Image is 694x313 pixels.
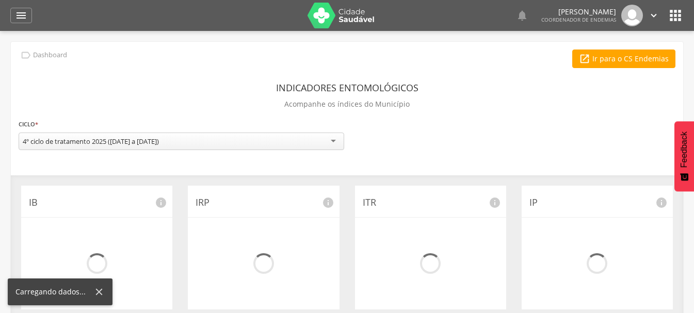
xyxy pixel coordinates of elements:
[29,196,165,209] p: IB
[276,78,418,97] header: Indicadores Entomológicos
[572,50,675,68] a: Ir para o CS Endemias
[196,196,331,209] p: IRP
[648,5,659,26] a: 
[155,196,167,209] i: info
[667,7,684,24] i: 
[489,196,501,209] i: info
[648,10,659,21] i: 
[23,137,159,146] div: 4º ciclo de tratamento 2025 ([DATE] a [DATE])
[680,131,689,168] span: Feedback
[20,50,31,61] i: 
[579,53,590,64] i: 
[322,196,334,209] i: info
[655,196,668,209] i: info
[529,196,665,209] p: IP
[284,97,410,111] p: Acompanhe os índices do Município
[541,8,616,15] p: [PERSON_NAME]
[516,5,528,26] a: 
[10,8,32,23] a: 
[516,9,528,22] i: 
[363,196,498,209] p: ITR
[674,121,694,191] button: Feedback - Mostrar pesquisa
[19,119,38,130] label: Ciclo
[541,16,616,23] span: Coordenador de Endemias
[15,287,93,297] div: Carregando dados...
[33,51,67,59] p: Dashboard
[15,9,27,22] i: 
